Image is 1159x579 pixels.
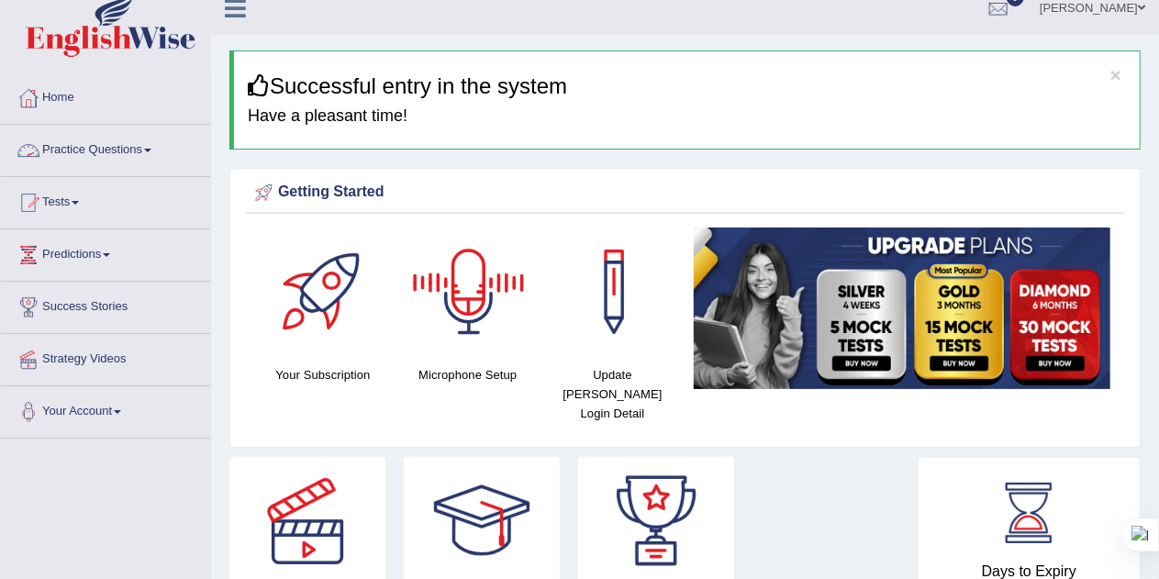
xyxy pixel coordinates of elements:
a: Practice Questions [1,125,210,171]
a: Success Stories [1,282,210,328]
a: Predictions [1,229,210,275]
a: Tests [1,177,210,223]
a: Your Account [1,386,210,432]
button: × [1110,65,1121,84]
img: small5.jpg [694,228,1110,388]
h4: Have a pleasant time! [248,107,1126,126]
h3: Successful entry in the system [248,74,1126,98]
h4: Update [PERSON_NAME] Login Detail [550,365,676,423]
div: Getting Started [251,179,1120,206]
a: Home [1,72,210,118]
h4: Your Subscription [260,365,386,384]
a: Strategy Videos [1,334,210,380]
h4: Microphone Setup [405,365,531,384]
